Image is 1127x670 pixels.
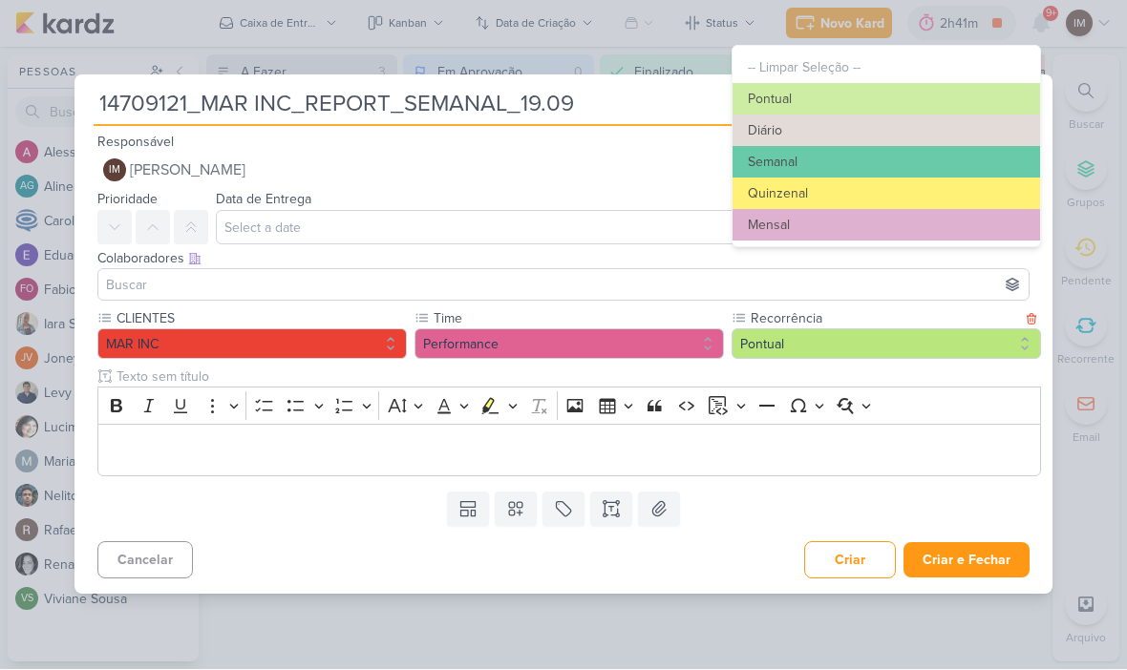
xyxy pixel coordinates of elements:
input: Texto sem título [113,367,1041,387]
label: Responsável [97,135,174,151]
button: Quinzenal [733,178,1040,210]
button: Criar e Fechar [904,543,1030,578]
div: Editor toolbar [97,387,1041,425]
input: Select a date [216,211,869,245]
div: Isabella Machado Guimarães [103,159,126,182]
label: Data de Entrega [216,192,311,208]
div: Colaboradores [97,249,1030,269]
button: Mensal [733,210,1040,241]
label: Prioridade [97,192,158,208]
label: Time [432,309,724,329]
button: Pontual [732,329,1041,360]
label: Recorrência [749,309,1020,329]
input: Buscar [102,274,1025,297]
button: Criar [804,542,896,579]
button: MAR INC [97,329,407,360]
span: [PERSON_NAME] [130,159,245,182]
label: CLIENTES [115,309,407,329]
button: IM [PERSON_NAME] [97,154,1030,188]
div: Editor editing area: main [97,425,1041,477]
button: Semanal [733,147,1040,178]
p: IM [109,166,120,177]
input: Kard Sem Título [94,87,957,121]
button: Cancelar [97,542,193,579]
button: Performance [415,329,724,360]
button: Diário [733,115,1040,147]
